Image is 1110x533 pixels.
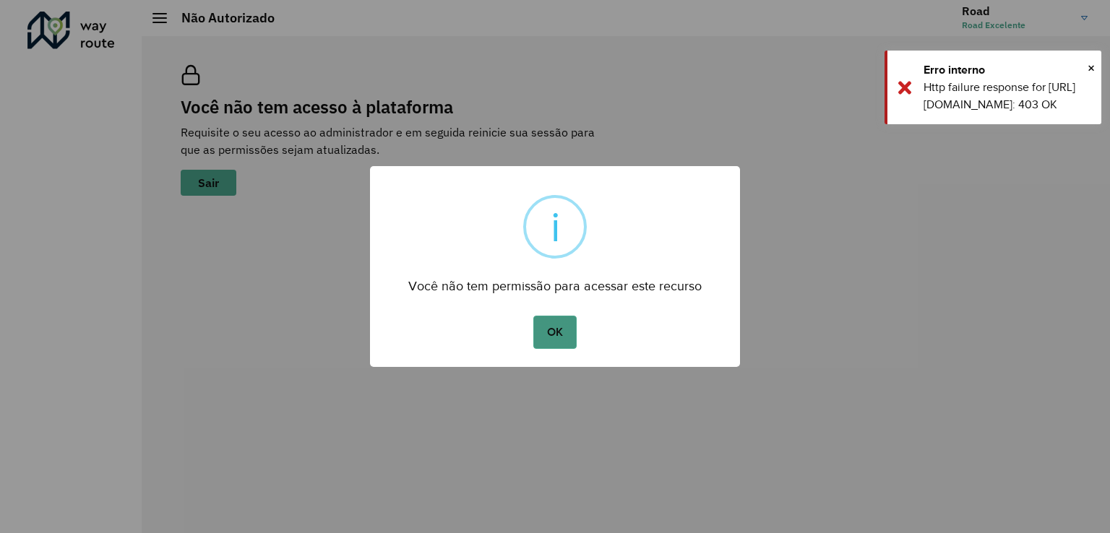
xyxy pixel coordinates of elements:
div: Você não tem permissão para acessar este recurso [370,265,740,298]
div: i [551,198,560,256]
div: Http failure response for [URL][DOMAIN_NAME]: 403 OK [924,79,1090,113]
button: Close [1088,57,1095,79]
button: OK [533,316,576,349]
div: Erro interno [924,61,1090,79]
span: × [1088,57,1095,79]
